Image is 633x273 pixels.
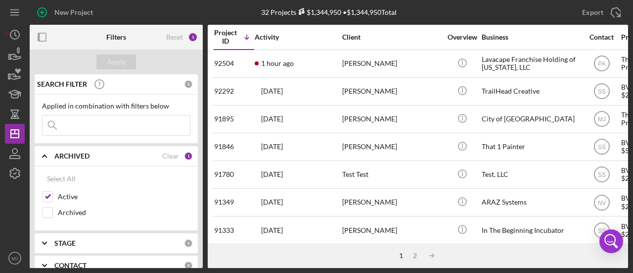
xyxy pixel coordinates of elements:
time: 2025-09-23 17:44 [261,143,283,151]
text: SS [597,171,605,178]
div: Project ID [214,29,237,45]
div: Contact [583,33,620,41]
button: Apply [96,55,136,69]
div: City of [GEOGRAPHIC_DATA] [482,106,581,132]
time: 2025-09-22 14:24 [261,226,283,234]
div: New Project [54,2,93,22]
div: In The Beginning Incubator [482,217,581,243]
div: [PERSON_NAME] [342,189,441,216]
div: 92292 [214,78,254,105]
div: 1 [188,32,198,42]
button: Export [572,2,628,22]
label: Archived [58,208,190,218]
div: Lavacape Franchise Holding of [US_STATE], LLC [482,51,581,77]
div: 0 [184,239,193,248]
text: MJ [12,256,18,261]
time: 2025-09-11 19:28 [261,198,283,206]
b: Filters [106,33,126,41]
div: 91780 [214,162,254,188]
text: NV [597,199,606,206]
time: 2025-10-06 18:04 [261,59,294,67]
div: TrailHead Creative [482,78,581,105]
b: STAGE [54,239,76,247]
div: Select All [47,169,76,189]
div: Business [482,33,581,41]
button: Select All [42,169,81,189]
div: Activity [255,33,341,41]
text: SS [597,88,605,95]
div: 91895 [214,106,254,132]
text: SS [597,227,605,234]
div: [PERSON_NAME] [342,106,441,132]
div: [PERSON_NAME] [342,134,441,160]
div: Test, LLC [482,162,581,188]
div: 0 [184,80,193,89]
div: Applied in combination with filters below [42,102,190,110]
b: SEARCH FILTER [37,80,87,88]
div: [PERSON_NAME] [342,78,441,105]
div: 92504 [214,51,254,77]
div: Overview [444,33,481,41]
div: 0 [184,261,193,270]
button: New Project [30,2,103,22]
div: 91333 [214,217,254,243]
div: 91846 [214,134,254,160]
div: 32 Projects • $1,344,950 Total [261,8,397,16]
div: [PERSON_NAME] [342,51,441,77]
div: Apply [107,55,126,69]
div: Test Test [342,162,441,188]
div: That 1 Painter [482,134,581,160]
text: MJ [598,116,606,123]
time: 2025-09-24 15:15 [261,115,283,123]
button: MJ [5,248,25,268]
time: 2025-09-22 13:45 [261,170,283,178]
b: CONTACT [54,262,87,270]
div: Export [582,2,603,22]
div: 91349 [214,189,254,216]
time: 2025-10-02 11:47 [261,87,283,95]
div: 2 [408,252,422,260]
div: $1,344,950 [296,8,341,16]
div: 1 [394,252,408,260]
div: Open Intercom Messenger [599,229,623,253]
div: ARAZ Systems [482,189,581,216]
div: Clear [162,152,179,160]
b: ARCHIVED [54,152,90,160]
text: SS [597,144,605,151]
div: Client [342,33,441,41]
div: 1 [184,152,193,161]
text: PA [598,60,605,67]
div: Reset [166,33,183,41]
div: [PERSON_NAME] [342,217,441,243]
label: Active [58,192,190,202]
